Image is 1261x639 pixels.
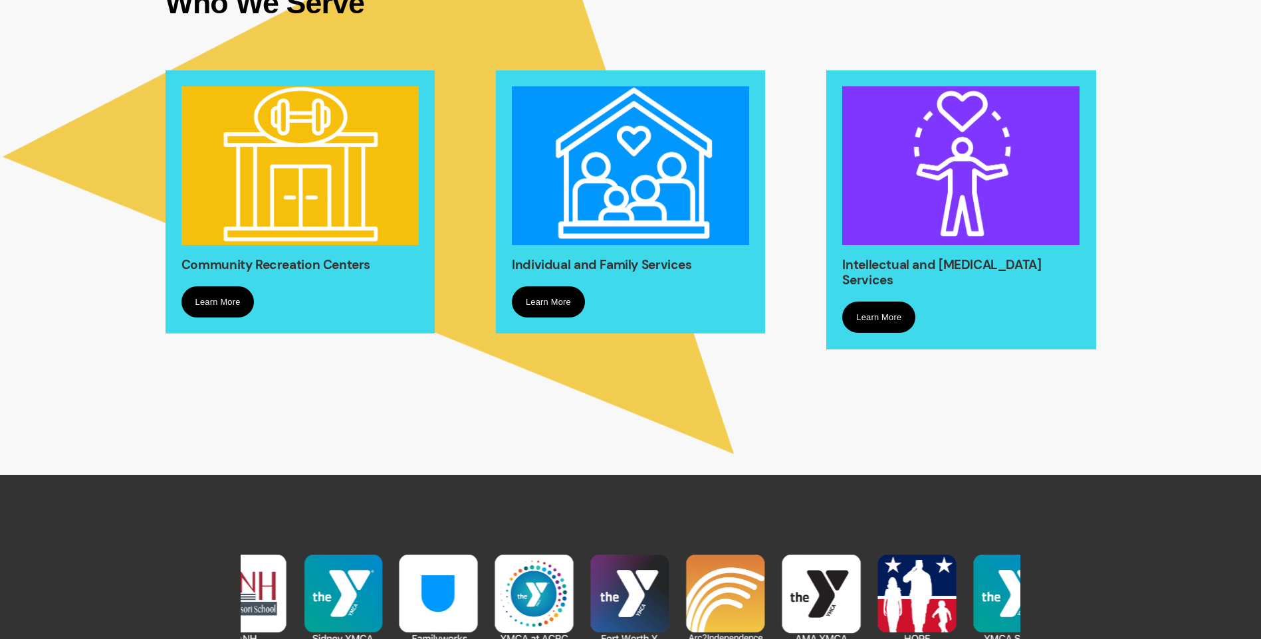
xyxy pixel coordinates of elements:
a: Learn More [512,286,585,318]
h2: Individual and Family Services [512,257,749,272]
a: Learn More [181,286,255,318]
h2: Community Recreation Centers [181,257,419,272]
h2: Intellectual and [MEDICAL_DATA] Services [842,257,1080,288]
a: Learn More [842,302,915,333]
